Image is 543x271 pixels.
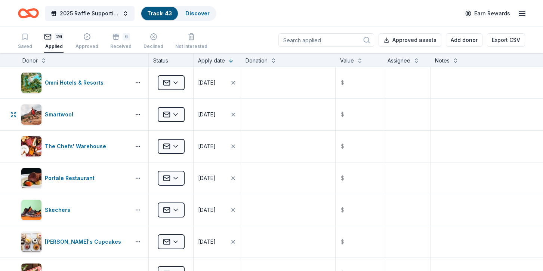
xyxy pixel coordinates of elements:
[149,53,194,67] div: Status
[22,56,38,65] div: Donor
[194,131,241,162] button: [DATE]
[45,174,98,183] div: Portale Restaurant
[198,78,216,87] div: [DATE]
[60,9,120,18] span: 2025 Raffle Supporting American [MEDICAL_DATA] Society's "Making Strides Against [MEDICAL_DATA]"
[55,33,64,40] div: 26
[45,237,124,246] div: [PERSON_NAME]'s Cupcakes
[198,110,216,119] div: [DATE]
[194,226,241,258] button: [DATE]
[75,30,98,53] button: Approved
[18,4,39,22] a: Home
[21,104,41,125] img: Image for Smartwool
[141,6,216,21] button: Track· 43Discover
[44,30,64,53] button: 26Applied
[144,30,163,53] button: Declined
[18,43,32,49] div: Saved
[175,30,207,53] button: Not interested
[144,43,163,49] div: Declined
[21,72,127,93] button: Image for Omni Hotels & ResortsOmni Hotels & Resorts
[45,110,76,119] div: Smartwool
[246,56,268,65] div: Donation
[147,10,172,16] a: Track· 43
[75,43,98,49] div: Approved
[21,168,127,189] button: Image for Portale RestaurantPortale Restaurant
[21,73,41,93] img: Image for Omni Hotels & Resorts
[45,142,109,151] div: The Chefs' Warehouse
[21,104,127,125] button: Image for SmartwoolSmartwool
[278,33,374,47] input: Search applied
[198,205,216,214] div: [DATE]
[21,168,41,188] img: Image for Portale Restaurant
[340,56,354,65] div: Value
[21,136,41,156] img: Image for The Chefs' Warehouse
[45,6,135,21] button: 2025 Raffle Supporting American [MEDICAL_DATA] Society's "Making Strides Against [MEDICAL_DATA]"
[435,56,450,65] div: Notes
[21,232,41,252] img: Image for Molly's Cupcakes
[185,10,210,16] a: Discover
[123,33,130,40] div: 6
[446,33,482,47] button: Add donor
[110,43,132,49] div: Received
[198,142,216,151] div: [DATE]
[44,43,64,49] div: Applied
[198,174,216,183] div: [DATE]
[45,78,107,87] div: Omni Hotels & Resorts
[45,205,73,214] div: Skechers
[461,7,515,20] a: Earn Rewards
[198,56,225,65] div: Apply date
[21,231,127,252] button: Image for Molly's Cupcakes[PERSON_NAME]'s Cupcakes
[194,162,241,194] button: [DATE]
[198,237,216,246] div: [DATE]
[388,56,410,65] div: Assignee
[194,67,241,98] button: [DATE]
[21,136,127,157] button: Image for The Chefs' WarehouseThe Chefs' Warehouse
[175,43,207,49] div: Not interested
[110,30,132,53] button: 6Received
[21,200,127,220] button: Image for SkechersSkechers
[194,99,241,130] button: [DATE]
[21,200,41,220] img: Image for Skechers
[487,33,525,47] button: Export CSV
[194,194,241,226] button: [DATE]
[379,33,441,47] button: Approved assets
[18,30,32,53] button: Saved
